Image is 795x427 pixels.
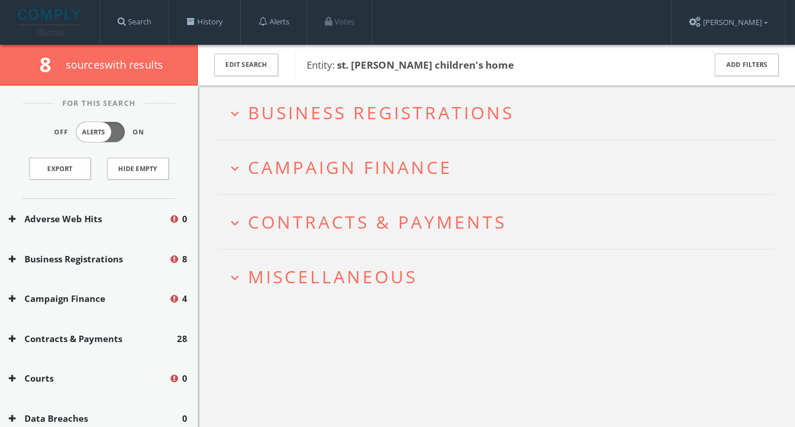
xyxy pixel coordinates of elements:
button: Courts [9,372,169,385]
span: Entity: [307,58,514,72]
span: For This Search [54,98,144,109]
button: expand_moreBusiness Registrations [227,103,775,122]
span: 8 [182,252,187,266]
i: expand_more [227,106,243,122]
button: expand_moreCampaign Finance [227,158,775,177]
span: 0 [182,412,187,425]
button: Contracts & Payments [9,332,177,346]
span: Contracts & Payments [248,210,506,234]
button: Campaign Finance [9,292,169,305]
b: st. [PERSON_NAME] children's home [337,58,514,72]
i: expand_more [227,270,243,286]
i: expand_more [227,161,243,176]
button: Data Breaches [9,412,182,425]
button: Edit Search [214,54,278,76]
span: Miscellaneous [248,265,417,289]
a: Export [29,158,91,180]
img: illumis [18,9,83,35]
button: Business Registrations [9,252,169,266]
span: Campaign Finance [248,155,452,179]
span: 28 [177,332,187,346]
span: On [133,127,144,137]
span: 0 [182,212,187,226]
button: Add Filters [715,54,779,76]
span: 0 [182,372,187,385]
span: 8 [40,51,61,78]
button: expand_moreMiscellaneous [227,267,775,286]
span: Off [54,127,68,137]
i: expand_more [227,215,243,231]
span: source s with results [66,58,164,72]
button: Hide Empty [107,158,169,180]
span: 4 [182,292,187,305]
span: Business Registrations [248,101,514,124]
button: expand_moreContracts & Payments [227,212,775,232]
button: Adverse Web Hits [9,212,169,226]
